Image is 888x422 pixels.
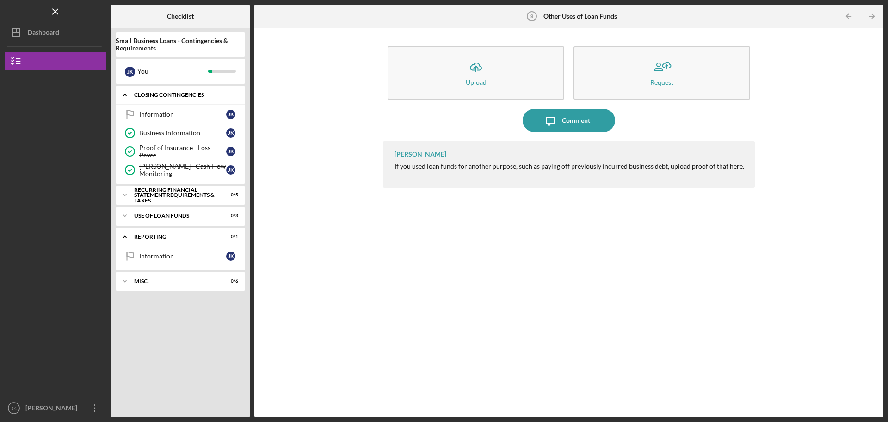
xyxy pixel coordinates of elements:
button: Dashboard [5,23,106,42]
div: Information [139,111,226,118]
div: 0 / 3 [222,213,238,219]
a: InformationJK [120,247,240,265]
div: J K [226,165,235,175]
a: [PERSON_NAME] - Cash Flow MonitoringJK [120,161,240,179]
button: Comment [523,109,615,132]
div: J K [226,128,235,138]
div: Dashboard [28,23,59,44]
div: J K [226,110,235,119]
div: If you used loan funds for another purpose, such as paying off previously incurred business debt,... [395,163,744,170]
div: Reporting [134,234,215,239]
a: Business InformationJK [120,124,240,142]
tspan: 9 [530,13,533,19]
div: Closing Contingencies [134,92,234,98]
div: Use of Loan Funds [134,213,215,219]
div: [PERSON_NAME] - Cash Flow Monitoring [139,163,226,177]
div: 0 / 1 [222,234,238,239]
div: J K [125,67,135,77]
div: Upload [466,79,487,86]
div: Information [139,252,226,260]
div: Business Information [139,129,226,137]
a: Proof of Insurance - Loss PayeeJK [120,142,240,161]
div: 0 / 5 [222,192,238,198]
b: Other Uses of Loan Funds [543,13,617,20]
div: [PERSON_NAME] [23,399,83,420]
text: JK [11,406,17,411]
div: 0 / 6 [222,278,238,284]
div: Recurring Financial Statement Requirements & Taxes [134,187,215,203]
b: Checklist [167,13,194,20]
div: Comment [562,109,590,132]
div: You [137,63,208,79]
b: Small Business Loans - Contingencies & Requirements [116,37,245,52]
div: Misc. [134,278,215,284]
div: Request [650,79,673,86]
button: Upload [388,46,564,100]
button: JK[PERSON_NAME] [5,399,106,417]
div: [PERSON_NAME] [395,151,446,158]
div: J K [226,252,235,261]
a: InformationJK [120,105,240,124]
button: Request [573,46,750,100]
div: J K [226,147,235,156]
div: Proof of Insurance - Loss Payee [139,144,226,159]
